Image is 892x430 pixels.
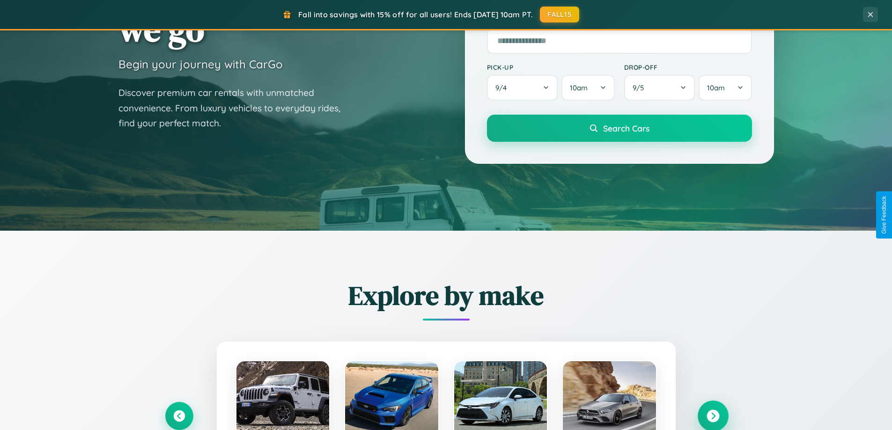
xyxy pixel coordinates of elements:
[633,83,649,92] span: 9 / 5
[624,75,695,101] button: 9/5
[487,63,615,71] label: Pick-up
[118,57,283,71] h3: Begin your journey with CarGo
[487,75,558,101] button: 9/4
[707,83,725,92] span: 10am
[540,7,579,22] button: FALL15
[298,10,533,19] span: Fall into savings with 15% off for all users! Ends [DATE] 10am PT.
[881,196,887,234] div: Give Feedback
[570,83,588,92] span: 10am
[561,75,614,101] button: 10am
[624,63,752,71] label: Drop-off
[603,123,649,133] span: Search Cars
[165,277,727,313] h2: Explore by make
[487,115,752,142] button: Search Cars
[495,83,511,92] span: 9 / 4
[699,75,752,101] button: 10am
[118,85,353,131] p: Discover premium car rentals with unmatched convenience. From luxury vehicles to everyday rides, ...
